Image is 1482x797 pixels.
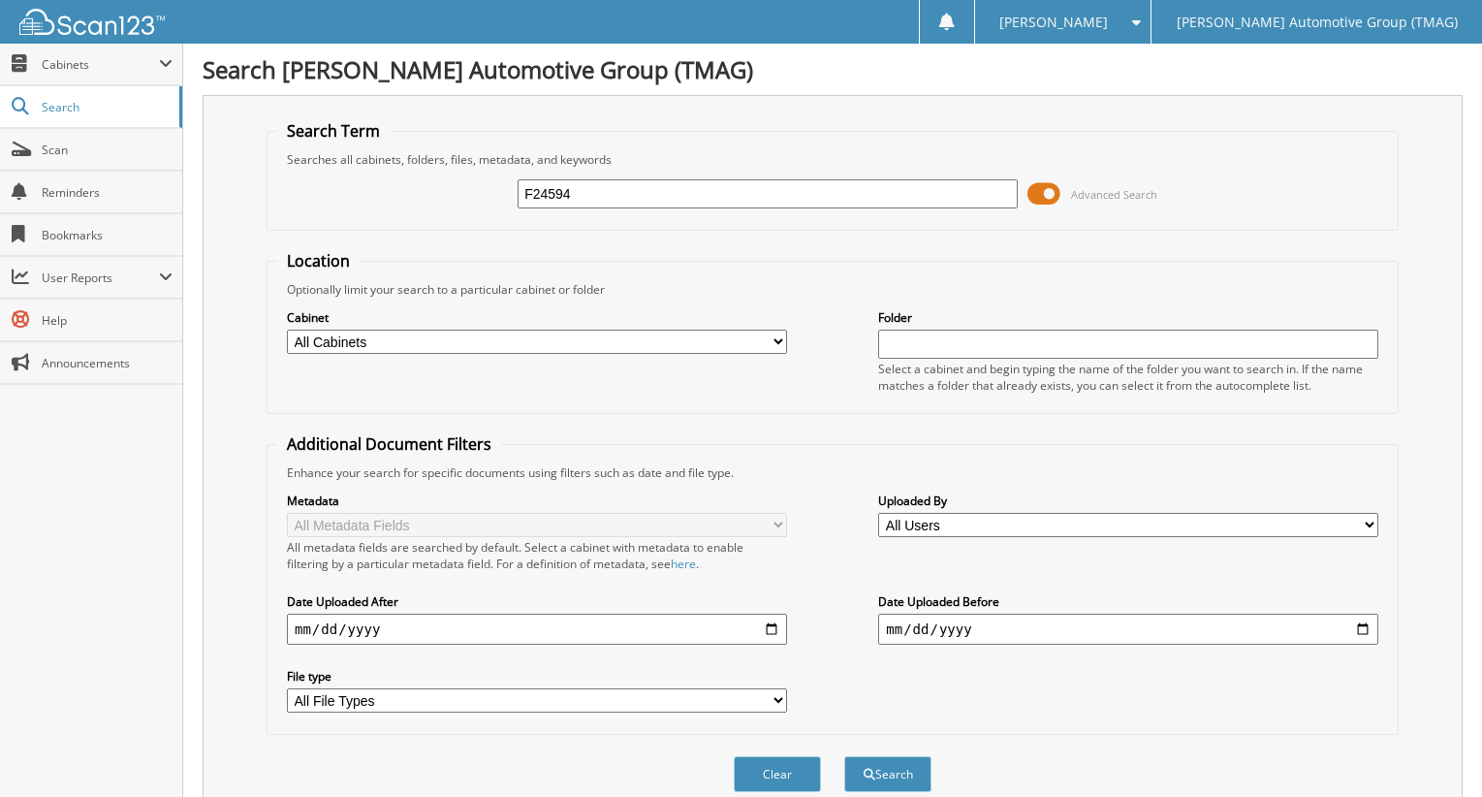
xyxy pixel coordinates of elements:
label: Metadata [287,493,787,509]
div: Enhance your search for specific documents using filters such as date and file type. [277,464,1388,481]
span: Cabinets [42,56,159,73]
div: Searches all cabinets, folders, files, metadata, and keywords [277,151,1388,168]
span: [PERSON_NAME] [999,16,1108,28]
input: start [287,614,787,645]
a: here [671,556,696,572]
span: Scan [42,142,173,158]
label: Date Uploaded Before [878,593,1378,610]
span: Help [42,312,173,329]
span: Announcements [42,355,173,371]
label: File type [287,668,787,685]
span: Advanced Search [1071,187,1157,202]
h1: Search [PERSON_NAME] Automotive Group (TMAG) [203,53,1463,85]
label: Cabinet [287,309,787,326]
span: Search [42,99,170,115]
iframe: Chat Widget [1385,704,1482,797]
button: Search [844,756,931,792]
label: Uploaded By [878,493,1378,509]
legend: Search Term [277,120,390,142]
button: Clear [734,756,821,792]
label: Date Uploaded After [287,593,787,610]
legend: Location [277,250,360,271]
div: Optionally limit your search to a particular cabinet or folder [277,281,1388,298]
span: [PERSON_NAME] Automotive Group (TMAG) [1177,16,1458,28]
span: Reminders [42,184,173,201]
legend: Additional Document Filters [277,433,501,455]
span: User Reports [42,270,159,286]
div: Select a cabinet and begin typing the name of the folder you want to search in. If the name match... [878,361,1378,394]
span: Bookmarks [42,227,173,243]
input: end [878,614,1378,645]
label: Folder [878,309,1378,326]
div: All metadata fields are searched by default. Select a cabinet with metadata to enable filtering b... [287,539,787,572]
img: scan123-logo-white.svg [19,9,165,35]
